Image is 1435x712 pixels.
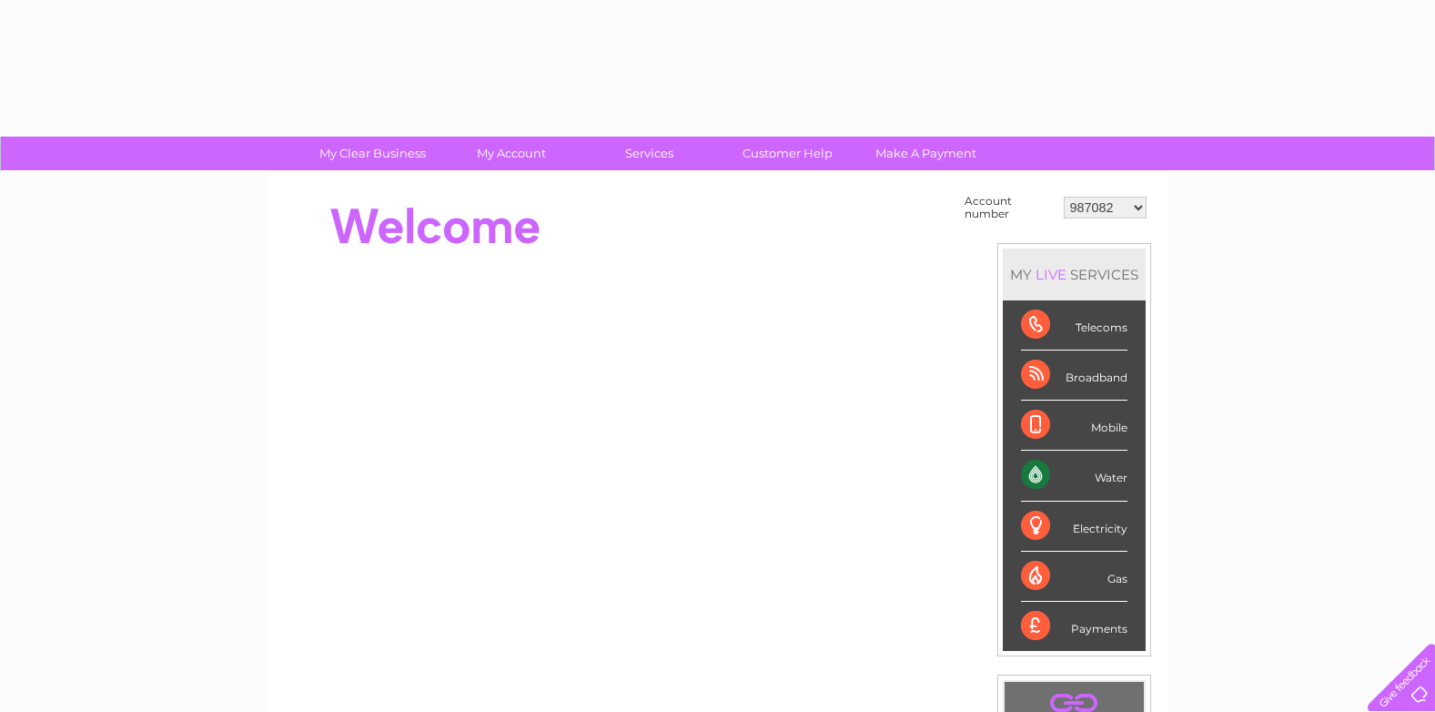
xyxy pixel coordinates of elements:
div: Gas [1021,552,1127,602]
div: Payments [1021,602,1127,651]
td: Account number [960,190,1059,225]
a: My Clear Business [298,137,448,170]
a: Customer Help [712,137,863,170]
div: LIVE [1032,266,1070,283]
a: My Account [436,137,586,170]
div: Broadband [1021,351,1127,401]
div: Electricity [1021,502,1127,552]
a: Services [574,137,724,170]
div: Water [1021,451,1127,501]
div: MY SERVICES [1003,249,1146,300]
div: Mobile [1021,401,1127,451]
a: Make A Payment [851,137,1001,170]
div: Telecoms [1021,300,1127,351]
